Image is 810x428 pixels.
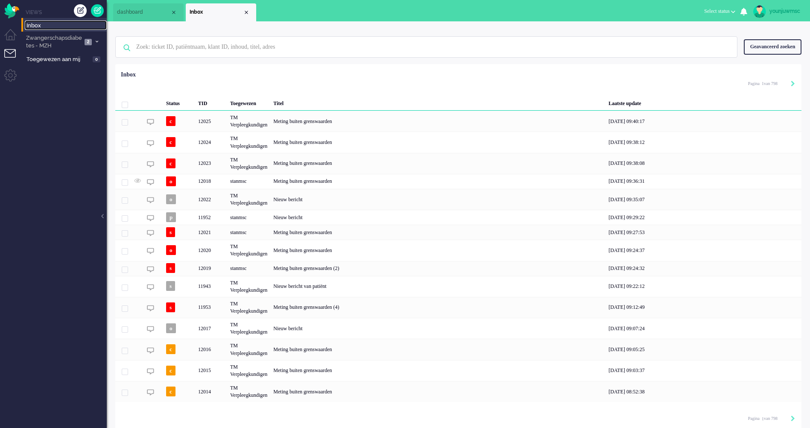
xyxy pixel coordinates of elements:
div: 12018 [195,174,227,189]
div: Creëer ticket [74,4,87,17]
span: 0 [93,56,100,63]
div: 12023 [195,153,227,174]
div: [DATE] 09:27:53 [605,225,801,240]
img: ic_chat_grey.svg [147,118,154,126]
div: 12025 [195,111,227,132]
div: TM Verpleegkundigen [227,276,270,297]
span: c [166,116,175,126]
button: Select status [699,5,740,18]
li: Views [26,9,107,16]
div: 12014 [115,381,801,402]
div: Inbox [121,70,136,79]
div: Next [791,80,795,88]
span: dashboard [117,9,170,16]
div: 11943 [195,276,227,297]
img: ic_chat_grey.svg [147,179,154,186]
div: TM Verpleegkundigen [227,297,270,318]
div: Meting buiten grenswaarden [270,225,605,240]
div: [DATE] 09:24:32 [605,261,801,276]
div: Pagination [748,77,795,90]
span: c [166,137,175,147]
div: stanmsc [227,261,270,276]
div: Next [791,415,795,423]
div: Meting buiten grenswaarden [270,174,605,189]
div: 11952 [115,210,801,225]
li: Dashboard [113,3,184,21]
div: Close tab [170,9,177,16]
a: younjuwmsc [752,5,801,18]
div: 11953 [115,297,801,318]
img: ic_chat_grey.svg [147,347,154,354]
a: Inbox [25,21,107,30]
div: 12017 [195,318,227,339]
img: ic_chat_grey.svg [147,325,154,333]
div: 12017 [115,318,801,339]
div: 12023 [115,153,801,174]
div: TM Verpleegkundigen [227,132,270,152]
img: flow_omnibird.svg [4,3,19,18]
a: Quick Ticket [91,4,104,17]
div: 12020 [115,240,801,261]
img: ic_chat_grey.svg [147,305,154,312]
div: 11953 [195,297,227,318]
li: Tickets menu [4,49,23,68]
div: [DATE] 09:05:25 [605,339,801,360]
div: 12021 [115,225,801,240]
div: stanmsc [227,225,270,240]
div: Meting buiten grenswaarden [270,381,605,402]
div: Meting buiten grenswaarden [270,339,605,360]
div: 12014 [195,381,227,402]
div: 11952 [195,210,227,225]
div: 12015 [195,360,227,381]
img: ic_chat_grey.svg [147,284,154,291]
img: ic_chat_grey.svg [147,161,154,168]
div: TM Verpleegkundigen [227,189,270,210]
div: Meting buiten grenswaarden (2) [270,261,605,276]
div: TM Verpleegkundigen [227,381,270,402]
div: Geavanceerd zoeken [744,39,801,54]
div: Toegewezen [227,94,270,111]
span: o [166,323,176,333]
span: o [166,194,176,204]
img: ic-search-icon.svg [116,37,138,59]
div: Nieuw bericht [270,210,605,225]
img: ic_chat_grey.svg [147,389,154,396]
div: [DATE] 09:38:12 [605,132,801,152]
div: [DATE] 09:38:08 [605,153,801,174]
div: TM Verpleegkundigen [227,318,270,339]
div: 12019 [195,261,227,276]
div: 12019 [115,261,801,276]
span: c [166,344,175,354]
span: s [166,281,175,291]
div: TM Verpleegkundigen [227,111,270,132]
div: TM Verpleegkundigen [227,339,270,360]
div: [DATE] 09:07:24 [605,318,801,339]
div: [DATE] 09:12:49 [605,297,801,318]
div: TM Verpleegkundigen [227,240,270,261]
div: [DATE] 09:29:22 [605,210,801,225]
div: Meting buiten grenswaarden [270,132,605,152]
div: 12015 [115,360,801,381]
input: Zoek: ticket ID, patiëntnaam, klant ID, inhoud, titel, adres [130,37,725,57]
div: Nieuw bericht [270,318,605,339]
img: ic_chat_grey.svg [147,214,154,222]
span: Zwangerschapsdiabetes - MZH [25,34,82,50]
a: Omnidesk [4,6,19,12]
img: ic_chat_grey.svg [147,247,154,255]
span: s [166,227,175,237]
input: Page [760,81,764,87]
div: 12024 [115,132,801,152]
span: c [166,158,175,168]
img: avatar [753,5,766,18]
a: Toegewezen aan mij 0 [25,54,107,64]
div: [DATE] 09:22:12 [605,276,801,297]
li: Admin menu [4,69,23,88]
div: Close tab [243,9,250,16]
div: 12025 [115,111,801,132]
div: 12021 [195,225,227,240]
div: Meting buiten grenswaarden [270,111,605,132]
div: 12020 [195,240,227,261]
div: 12022 [195,189,227,210]
div: Nieuw bericht van patiënt [270,276,605,297]
span: p [166,212,176,222]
